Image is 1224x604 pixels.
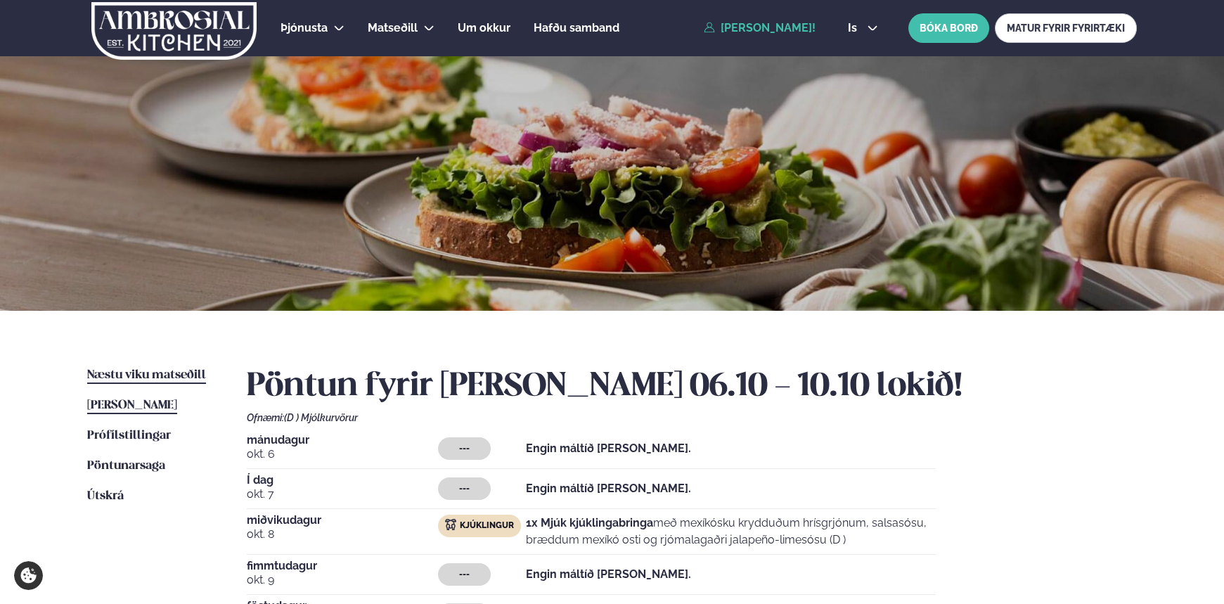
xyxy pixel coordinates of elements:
[526,482,691,495] strong: Engin máltíð [PERSON_NAME].
[90,2,258,60] img: logo
[368,21,418,34] span: Matseðill
[908,13,989,43] button: BÓKA BORÐ
[247,412,1137,423] div: Ofnæmi:
[526,567,691,581] strong: Engin máltíð [PERSON_NAME].
[526,516,653,529] strong: 1x Mjúk kjúklingabringa
[445,519,456,530] img: chicken.svg
[368,20,418,37] a: Matseðill
[526,515,936,548] p: með mexíkósku krydduðum hrísgrjónum, salsasósu, bræddum mexíkó osti og rjómalagaðri jalapeño-lime...
[247,526,438,543] span: okt. 8
[247,435,438,446] span: mánudagur
[458,21,510,34] span: Um okkur
[459,569,470,580] span: ---
[247,572,438,589] span: okt. 9
[14,561,43,590] a: Cookie settings
[87,488,124,505] a: Útskrá
[281,21,328,34] span: Þjónusta
[247,475,438,486] span: Í dag
[837,23,889,34] button: is
[995,13,1137,43] a: MATUR FYRIR FYRIRTÆKI
[458,20,510,37] a: Um okkur
[534,21,619,34] span: Hafðu samband
[87,458,165,475] a: Pöntunarsaga
[247,446,438,463] span: okt. 6
[247,560,438,572] span: fimmtudagur
[87,490,124,502] span: Útskrá
[87,367,206,384] a: Næstu viku matseðill
[247,515,438,526] span: miðvikudagur
[459,483,470,494] span: ---
[87,460,165,472] span: Pöntunarsaga
[526,442,691,455] strong: Engin máltíð [PERSON_NAME].
[534,20,619,37] a: Hafðu samband
[460,520,514,532] span: Kjúklingur
[87,430,171,442] span: Prófílstillingar
[459,443,470,454] span: ---
[704,22,816,34] a: [PERSON_NAME]!
[247,367,1137,406] h2: Pöntun fyrir [PERSON_NAME] 06.10 - 10.10 lokið!
[87,399,177,411] span: [PERSON_NAME]
[848,23,861,34] span: is
[87,369,206,381] span: Næstu viku matseðill
[87,397,177,414] a: [PERSON_NAME]
[284,412,358,423] span: (D ) Mjólkurvörur
[247,486,438,503] span: okt. 7
[87,428,171,444] a: Prófílstillingar
[281,20,328,37] a: Þjónusta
